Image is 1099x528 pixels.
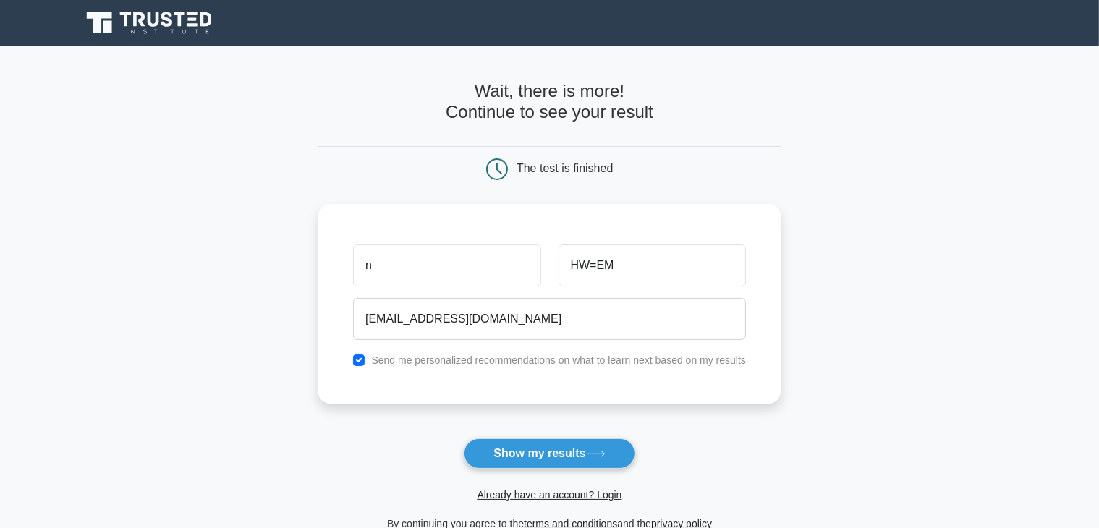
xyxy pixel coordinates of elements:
[318,81,781,123] h4: Wait, there is more! Continue to see your result
[353,244,540,286] input: First name
[517,162,613,174] div: The test is finished
[559,244,746,286] input: Last name
[464,438,635,469] button: Show my results
[371,354,746,366] label: Send me personalized recommendations on what to learn next based on my results
[477,489,621,501] a: Already have an account? Login
[353,298,746,340] input: Email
